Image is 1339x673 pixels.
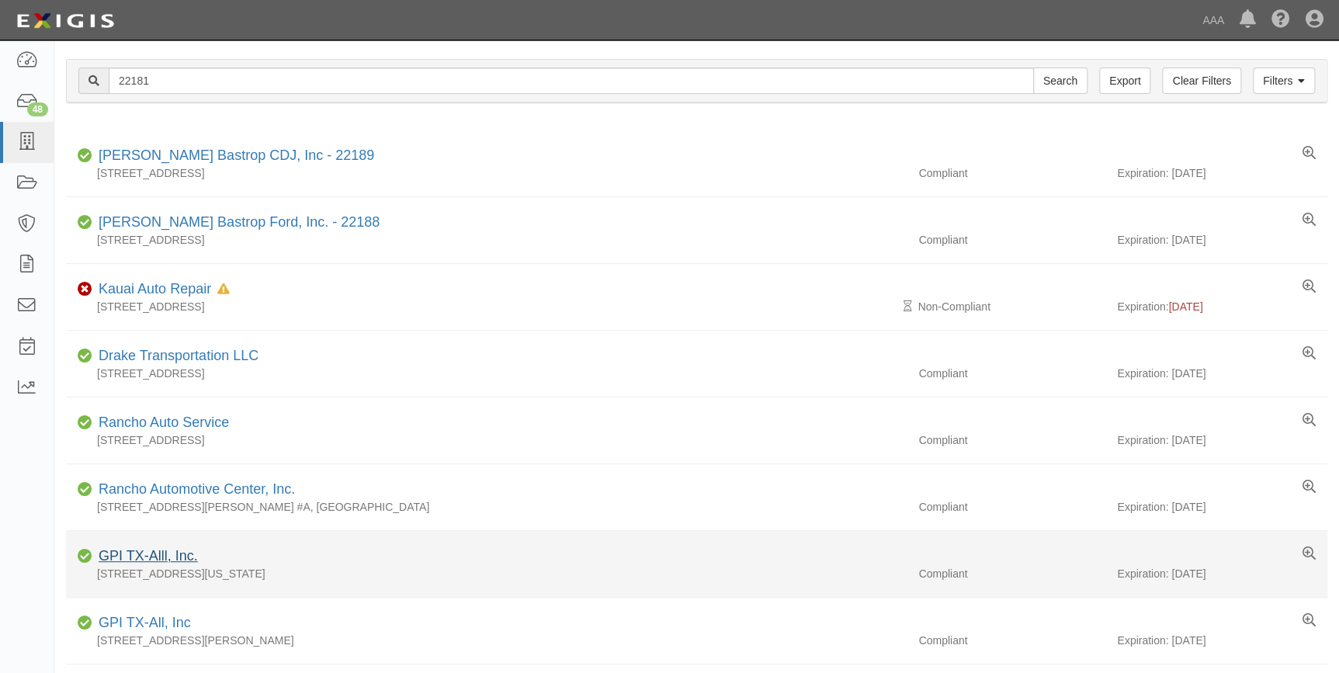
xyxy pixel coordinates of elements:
[99,214,380,230] a: [PERSON_NAME] Bastrop Ford, Inc. - 22188
[78,151,92,161] i: Compliant
[92,146,374,166] div: Sames Bastrop CDJ, Inc - 22189
[1303,279,1316,295] a: View results summary
[907,299,1117,314] div: Non-Compliant
[78,217,92,228] i: Compliant
[78,284,92,295] i: Non-Compliant
[907,566,1117,581] div: Compliant
[907,633,1117,648] div: Compliant
[1303,146,1316,161] a: View results summary
[1253,68,1315,94] a: Filters
[66,566,907,581] div: [STREET_ADDRESS][US_STATE]
[92,279,230,300] div: Kauai Auto Repair
[1195,5,1232,36] a: AAA
[907,366,1117,381] div: Compliant
[12,7,119,35] img: logo-5460c22ac91f19d4615b14bd174203de0afe785f0fc80cf4dbbc73dc1793850b.png
[78,418,92,428] i: Compliant
[907,432,1117,448] div: Compliant
[78,618,92,629] i: Compliant
[66,633,907,648] div: [STREET_ADDRESS][PERSON_NAME]
[99,481,295,497] a: Rancho Automotive Center, Inc.
[1117,366,1327,381] div: Expiration: [DATE]
[78,351,92,362] i: Compliant
[66,299,907,314] div: [STREET_ADDRESS]
[92,480,295,500] div: Rancho Automotive Center, Inc.
[1303,613,1316,629] a: View results summary
[903,301,911,312] i: Pending Review
[1117,165,1327,181] div: Expiration: [DATE]
[92,613,191,633] div: GPI TX-All, Inc
[1168,300,1202,313] span: [DATE]
[92,546,198,567] div: GPI TX-Alll, Inc.
[99,281,211,297] a: Kauai Auto Repair
[99,548,198,564] a: GPI TX-Alll, Inc.
[1117,566,1327,581] div: Expiration: [DATE]
[92,346,258,366] div: Drake Transportation LLC
[907,165,1117,181] div: Compliant
[99,415,229,430] a: Rancho Auto Service
[66,165,907,181] div: [STREET_ADDRESS]
[1099,68,1150,94] a: Export
[78,484,92,495] i: Compliant
[1162,68,1240,94] a: Clear Filters
[1033,68,1088,94] input: Search
[1303,480,1316,495] a: View results summary
[27,102,48,116] div: 48
[1117,299,1327,314] div: Expiration:
[1303,546,1316,562] a: View results summary
[66,432,907,448] div: [STREET_ADDRESS]
[92,213,380,233] div: Sames Bastrop Ford, Inc. - 22188
[99,615,191,630] a: GPI TX-All, Inc
[99,147,374,163] a: [PERSON_NAME] Bastrop CDJ, Inc - 22189
[66,499,907,515] div: [STREET_ADDRESS][PERSON_NAME] #A, [GEOGRAPHIC_DATA]
[907,499,1117,515] div: Compliant
[92,413,229,433] div: Rancho Auto Service
[109,68,1034,94] input: Search
[1117,232,1327,248] div: Expiration: [DATE]
[1117,432,1327,448] div: Expiration: [DATE]
[217,284,230,295] i: In Default since 08/15/2025
[907,232,1117,248] div: Compliant
[1303,213,1316,228] a: View results summary
[1117,499,1327,515] div: Expiration: [DATE]
[66,366,907,381] div: [STREET_ADDRESS]
[1271,11,1290,29] i: Help Center - Complianz
[1117,633,1327,648] div: Expiration: [DATE]
[78,551,92,562] i: Compliant
[66,232,907,248] div: [STREET_ADDRESS]
[1303,346,1316,362] a: View results summary
[1303,413,1316,428] a: View results summary
[99,348,258,363] a: Drake Transportation LLC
